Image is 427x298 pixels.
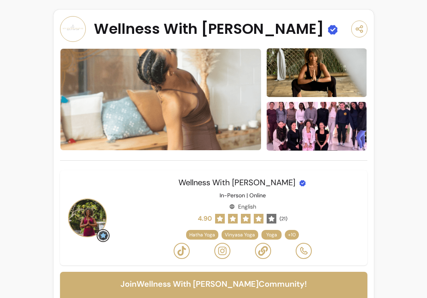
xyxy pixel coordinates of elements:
img: image-0 [60,48,262,151]
p: In-Person | Online [220,191,266,199]
img: Provider image [68,199,107,237]
img: image-1 [266,6,367,140]
img: Provider image [60,16,86,42]
span: Wellness With [PERSON_NAME] [178,177,295,188]
span: + 10 [286,232,297,238]
span: Vinyasa Yoga [225,232,255,238]
img: image-2 [266,63,367,189]
div: English [229,203,256,211]
span: Yoga [266,232,277,238]
span: Hatha Yoga [189,232,215,238]
span: ( 21 ) [280,215,287,222]
span: 4.90 [198,214,212,223]
span: Wellness With [PERSON_NAME] [94,21,324,37]
h6: Join Wellness With [PERSON_NAME] Community! [66,278,361,290]
img: Grow [98,231,108,240]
